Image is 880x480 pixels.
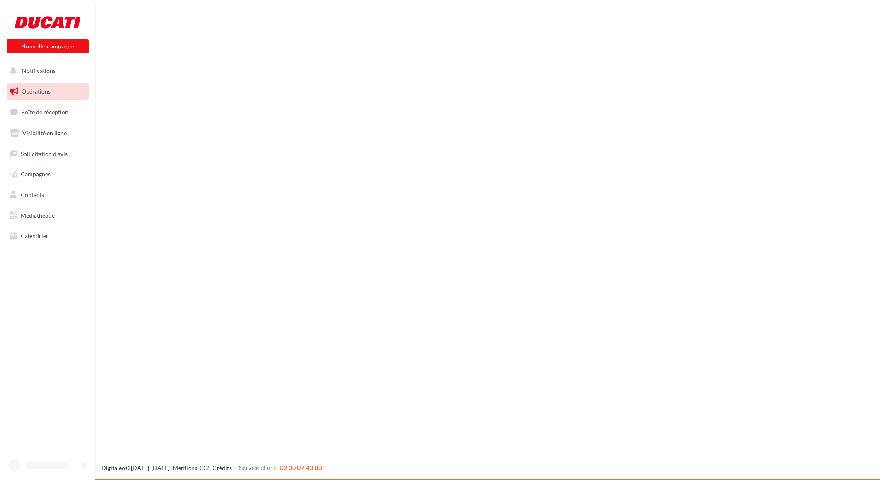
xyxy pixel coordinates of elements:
[5,145,90,163] a: Sollicitation d'avis
[199,464,210,471] a: CGS
[21,232,48,239] span: Calendrier
[213,464,232,471] a: Crédits
[5,186,90,204] a: Contacts
[5,62,87,79] button: Notifications
[173,464,197,471] a: Mentions
[5,166,90,183] a: Campagnes
[21,212,55,219] span: Médiathèque
[102,464,322,471] span: © [DATE]-[DATE] - - -
[22,67,56,74] span: Notifications
[7,39,89,53] button: Nouvelle campagne
[22,88,51,95] span: Opérations
[239,463,276,471] span: Service client
[21,170,51,178] span: Campagnes
[21,150,68,157] span: Sollicitation d'avis
[5,103,90,121] a: Boîte de réception
[22,130,67,137] span: Visibilité en ligne
[5,207,90,224] a: Médiathèque
[280,463,322,471] span: 02 30 07 43 80
[5,83,90,100] a: Opérations
[5,125,90,142] a: Visibilité en ligne
[5,227,90,245] a: Calendrier
[21,191,44,198] span: Contacts
[21,108,68,115] span: Boîte de réception
[102,464,125,471] a: Digitaleo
